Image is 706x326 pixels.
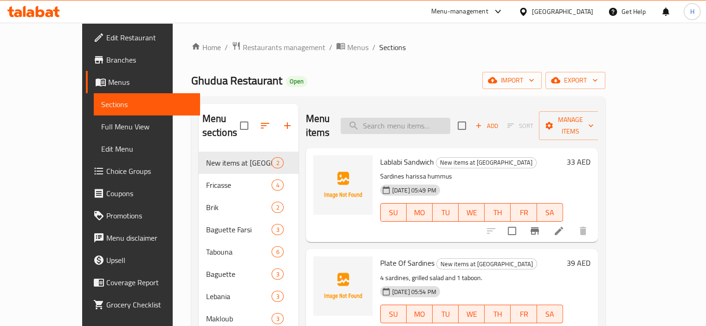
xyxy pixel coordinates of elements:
a: Menu disclaimer [86,227,200,249]
span: [DATE] 05:49 PM [389,186,440,195]
a: Upsell [86,249,200,271]
span: Select all sections [234,116,254,135]
img: Plate Of Sardines [313,256,373,316]
span: Lablabi Sandwich [380,155,434,169]
li: / [372,42,376,53]
button: Manage items [539,111,601,140]
a: Menus [86,71,200,93]
span: 6 [272,248,283,256]
span: Edit Menu [101,143,193,154]
div: items [272,246,283,257]
li: / [225,42,228,53]
button: MO [407,305,433,323]
button: SU [380,203,407,222]
span: Tabouna [206,246,272,257]
span: New items at [GEOGRAPHIC_DATA] [206,157,272,168]
span: Choice Groups [106,166,193,177]
button: Branch-specific-item [524,220,546,242]
span: Full Menu View [101,121,193,132]
span: Select section [452,116,472,135]
span: MO [410,206,429,219]
div: items [272,179,283,191]
li: / [329,42,332,53]
a: Sections [94,93,200,115]
span: Brik [206,202,272,213]
a: Choice Groups [86,160,200,182]
span: SU [384,206,403,219]
span: TU [436,307,455,321]
span: Plate Of Sardines [380,256,434,270]
a: Restaurants management [232,41,325,53]
span: SA [541,206,559,219]
div: Baguette3 [199,263,298,285]
span: Open [286,77,307,85]
span: 2 [272,203,283,212]
img: Lablabi Sandwich [313,155,373,215]
span: Coupons [106,188,193,199]
span: FR [514,307,533,321]
span: Branches [106,54,193,65]
button: MO [407,203,433,222]
span: Lebania [206,291,272,302]
nav: breadcrumb [191,41,605,53]
span: Add [474,121,499,131]
span: Manage items [546,114,594,137]
p: Sardines harissa hummus [380,171,563,182]
span: import [490,75,534,86]
div: Open [286,76,307,87]
button: Add [472,119,501,133]
button: SU [380,305,407,323]
span: TU [436,206,455,219]
button: FR [511,305,537,323]
a: Promotions [86,205,200,227]
a: Home [191,42,221,53]
span: SU [384,307,403,321]
input: search [341,118,450,134]
div: Brik2 [199,196,298,218]
div: Baguette [206,268,272,280]
span: Upsell [106,255,193,266]
a: Coverage Report [86,271,200,294]
button: TU [433,203,459,222]
span: Sections [101,99,193,110]
div: items [272,313,283,324]
button: WE [459,203,485,222]
span: Fricasse [206,179,272,191]
div: items [272,202,283,213]
h2: Menu items [306,112,330,140]
span: WE [462,307,481,321]
span: 4 [272,181,283,190]
div: [GEOGRAPHIC_DATA] [532,6,593,17]
span: TH [488,307,507,321]
a: Coupons [86,182,200,205]
div: items [272,291,283,302]
h2: Menu sections [202,112,240,140]
div: New items at Ghadua Restaurant [436,258,537,269]
a: Full Menu View [94,115,200,138]
span: Makloub [206,313,272,324]
span: H [690,6,694,17]
span: Add item [472,119,501,133]
p: 4 sardines, grilled salad and 1 taboon. [380,272,563,284]
span: Menus [108,77,193,88]
div: Lebania3 [199,285,298,307]
div: New items at [GEOGRAPHIC_DATA]2 [199,152,298,174]
a: Menus [336,41,369,53]
button: import [482,72,542,89]
span: Baguette Farsi [206,224,272,235]
a: Branches [86,49,200,71]
span: Select to update [502,221,522,241]
span: 3 [272,314,283,323]
span: [DATE] 05:54 PM [389,288,440,296]
span: TH [488,206,507,219]
button: delete [572,220,594,242]
h6: 33 AED [567,155,590,168]
span: New items at [GEOGRAPHIC_DATA] [436,157,536,168]
span: Menus [347,42,369,53]
a: Edit Menu [94,138,200,160]
span: Sections [379,42,406,53]
div: New items at Ghadua Restaurant [436,157,537,168]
